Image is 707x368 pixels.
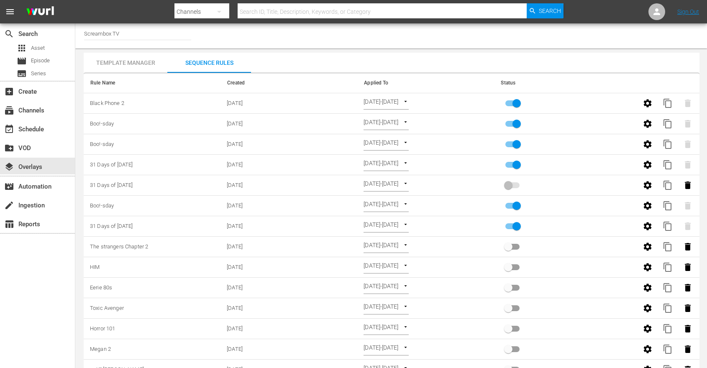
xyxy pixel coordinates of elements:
[90,346,111,352] span: Megan 2
[4,143,14,153] span: VOD
[658,202,678,208] span: Create a copy
[84,53,167,73] div: Template Manager
[227,243,243,250] span: 09/22/2025 11:11:15 -07:00
[90,202,114,209] span: Boo!-sday
[638,325,658,331] span: Edit
[220,73,357,93] th: Created
[677,8,699,15] a: Sign Out
[5,7,15,17] span: menu
[678,181,698,188] span: Delete
[678,202,698,208] span: Can't delete active Rule Set
[364,240,408,253] div: [DATE]-[DATE]
[663,160,673,170] span: content_copy
[539,3,561,18] span: Search
[658,100,678,106] span: Create a copy
[638,141,658,147] span: Edit
[4,105,14,115] span: Channels
[227,161,243,168] span: 10/07/2025 05:52:20 -07:00
[658,304,678,311] span: Create a copy
[527,3,564,18] button: Search
[663,324,673,334] span: content_copy
[4,200,14,210] span: create
[663,119,673,129] span: content_copy
[90,223,133,229] span: 31 Days of Halloween
[364,97,408,110] div: [DATE]-[DATE]
[678,100,698,106] span: Can't delete active Rule Set
[227,305,243,311] span: [DATE]
[638,222,658,229] span: Edit
[227,325,243,332] span: [DATE]
[663,201,673,211] span: content_copy
[31,56,50,65] span: Episode
[4,181,14,192] span: movie_filter
[678,243,698,249] span: Delete
[678,120,698,126] span: Can't delete active Rule Set
[31,69,46,78] span: Series
[638,284,658,290] span: Edit
[663,303,673,313] span: content_copy
[90,264,100,270] span: HIM
[90,305,124,311] span: Toxic Avenger
[90,325,115,332] span: Horror 101
[658,284,678,290] span: Create a copy
[678,161,698,167] span: Can't delete active Rule Set
[364,138,408,151] div: [DATE]-[DATE]
[663,221,673,231] span: content_copy
[17,69,27,79] span: Series
[364,220,408,233] div: [DATE]-[DATE]
[227,346,243,352] span: [DATE]
[678,325,698,331] span: Delete
[4,124,14,134] span: event_available
[4,162,14,172] span: layers
[658,243,678,249] span: Create a copy
[663,242,673,252] span: content_copy
[364,322,408,335] div: [DATE]-[DATE]
[167,53,251,73] button: Sequence Rules
[90,243,148,250] span: The strangers Chapter 2
[364,199,408,212] div: [DATE]-[DATE]
[364,261,408,273] div: [DATE]-[DATE]
[227,264,243,270] span: [DATE]
[663,344,673,354] span: content_copy
[663,98,673,108] span: content_copy
[663,283,673,293] span: content_copy
[227,141,243,147] span: 10/07/2025 05:53:30 -07:00
[227,100,243,106] span: [DATE]
[90,284,112,291] span: Eerie 80s
[227,284,243,291] span: 08/27/2025 23:03:21 -07:00
[364,343,408,355] div: [DATE]-[DATE]
[638,304,658,311] span: Edit
[678,284,698,290] span: Delete
[90,100,124,106] span: Black Phone 2
[658,222,678,229] span: Create a copy
[638,120,658,126] span: Edit
[364,302,408,314] div: [DATE]-[DATE]
[20,2,60,22] img: ans4CAIJ8jUAAAAAAAAAAAAAAAAAAAAAAAAgQb4GAAAAAAAAAAAAAAAAAAAAAAAAJMjXAAAAAAAAAAAAAAAAAAAAAAAAgAT5G...
[658,325,678,331] span: Create a copy
[678,345,698,352] span: Delete
[17,56,27,66] span: movie
[364,179,408,192] div: [DATE]-[DATE]
[17,43,27,53] span: Asset
[227,202,243,209] span: [DATE]
[31,44,45,52] span: Asset
[227,120,243,127] span: [DATE]
[678,304,698,311] span: Delete
[4,219,14,229] span: table_chart
[678,141,698,147] span: Can't delete active Rule Set
[227,182,243,188] span: 10/07/2025 05:51:21 -07:00
[90,182,133,188] span: 31 Days of [DATE]
[638,345,658,352] span: Edit
[658,120,678,126] span: Create a copy
[4,29,14,39] span: search
[90,120,114,127] span: Boo!-sday
[364,281,408,294] div: [DATE]-[DATE]
[357,73,494,93] th: Applied To
[4,87,14,97] span: Create
[364,118,408,130] div: [DATE]-[DATE]
[678,222,698,229] span: Can't delete active Rule Set
[227,223,243,229] span: [DATE]
[90,161,133,168] span: 31 Days of Halloween
[638,100,658,106] span: Edit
